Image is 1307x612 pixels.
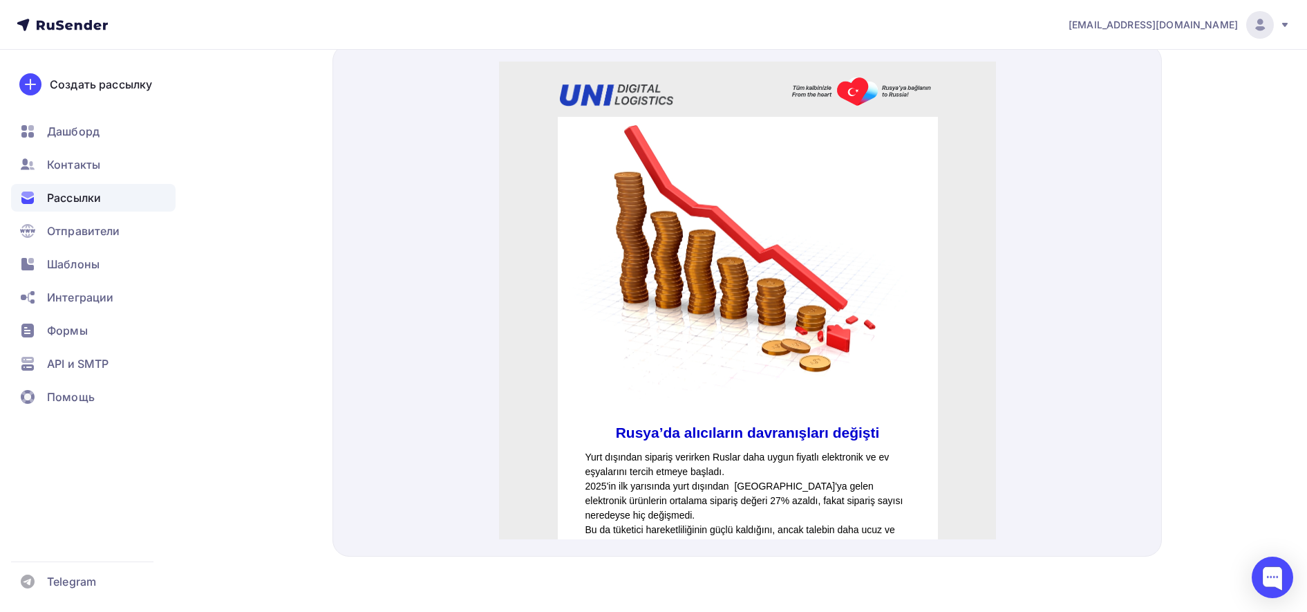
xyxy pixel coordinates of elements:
a: Рассылки [11,184,176,212]
span: Помощь [47,389,95,405]
span: Интеграции [47,289,113,306]
div: Создать рассылку [50,76,152,93]
span: [EMAIL_ADDRESS][DOMAIN_NAME] [1069,18,1238,32]
p: Bu da tüketici hareketliliğinin güçlü kaldığını, ancak talebin daha ucuz ve uygun fiyatlı ürünler... [86,461,411,490]
span: Формы [47,322,88,339]
p: Yurt dışından sipariş verirken Ruslar daha uygun fiyatlı elektronik ve ev eşyalarını tercih etmey... [86,389,411,461]
span: Шаблоны [47,256,100,272]
a: Формы [11,317,176,344]
span: Контакты [47,156,100,173]
a: Дашборд [11,118,176,145]
span: Telegram [47,573,96,590]
span: Дашборд [47,123,100,140]
p: Rusya’da alıcıların davranışları değişti [86,361,411,381]
span: API и SMTP [47,355,109,372]
span: Отправители [47,223,120,239]
a: Шаблоны [11,250,176,278]
span: Рассылки [47,189,101,206]
a: Контакты [11,151,176,178]
a: [EMAIL_ADDRESS][DOMAIN_NAME] [1069,11,1290,39]
a: Отправители [11,217,176,245]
